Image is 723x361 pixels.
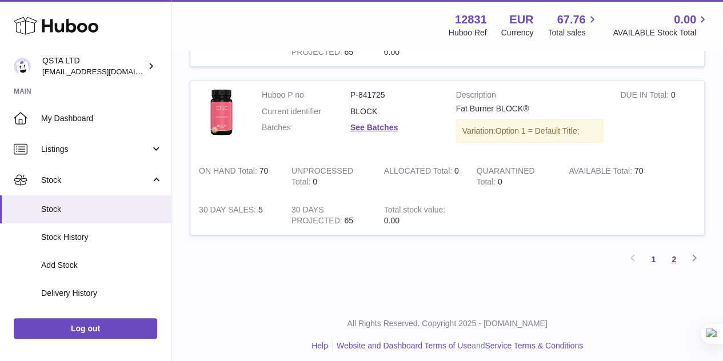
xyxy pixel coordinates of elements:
[456,103,604,114] div: Fat Burner BLOCK®
[291,166,353,189] strong: UNPROCESSED Total
[376,157,468,196] td: 0
[613,12,709,38] a: 0.00 AVAILABLE Stock Total
[337,341,472,350] a: Website and Dashboard Terms of Use
[498,177,502,186] span: 0
[569,166,634,178] strong: AVAILABLE Total
[283,157,376,196] td: 0
[384,166,454,178] strong: ALLOCATED Total
[548,27,598,38] span: Total sales
[612,81,704,158] td: 0
[384,216,400,225] span: 0.00
[199,166,259,178] strong: ON HAND Total
[41,113,162,124] span: My Dashboard
[199,90,245,135] img: product image
[613,27,709,38] span: AVAILABLE Stock Total
[190,157,283,196] td: 70
[449,27,487,38] div: Huboo Ref
[41,204,162,215] span: Stock
[283,196,376,235] td: 65
[41,175,150,186] span: Stock
[262,90,350,101] dt: Huboo P no
[456,119,604,143] div: Variation:
[262,122,350,133] dt: Batches
[620,90,670,102] strong: DUE IN Total
[350,106,439,117] dd: BLOCK
[384,205,445,217] strong: Total stock value
[548,12,598,38] a: 67.76 Total sales
[333,340,583,351] li: and
[674,12,696,27] span: 0.00
[384,47,400,57] span: 0.00
[190,196,283,235] td: 5
[262,106,350,117] dt: Current identifier
[643,249,664,270] a: 1
[41,144,150,155] span: Listings
[14,318,157,339] a: Log out
[501,27,534,38] div: Currency
[557,12,585,27] span: 67.76
[496,126,580,135] span: Option 1 = Default Title;
[41,260,162,271] span: Add Stock
[664,249,684,270] a: 2
[42,55,145,77] div: QSTA LTD
[181,318,714,329] p: All Rights Reserved. Copyright 2025 - [DOMAIN_NAME]
[42,67,168,76] span: [EMAIL_ADDRESS][DOMAIN_NAME]
[560,157,653,196] td: 70
[476,166,534,189] strong: QUARANTINED Total
[199,205,258,217] strong: 30 DAY SALES
[41,288,162,299] span: Delivery History
[485,341,583,350] a: Service Terms & Conditions
[350,90,439,101] dd: P-841725
[311,341,328,350] a: Help
[14,58,31,75] img: rodcp10@gmail.com
[350,123,398,132] a: See Batches
[455,12,487,27] strong: 12831
[456,90,604,103] strong: Description
[291,205,345,228] strong: 30 DAYS PROJECTED
[509,12,533,27] strong: EUR
[41,232,162,243] span: Stock History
